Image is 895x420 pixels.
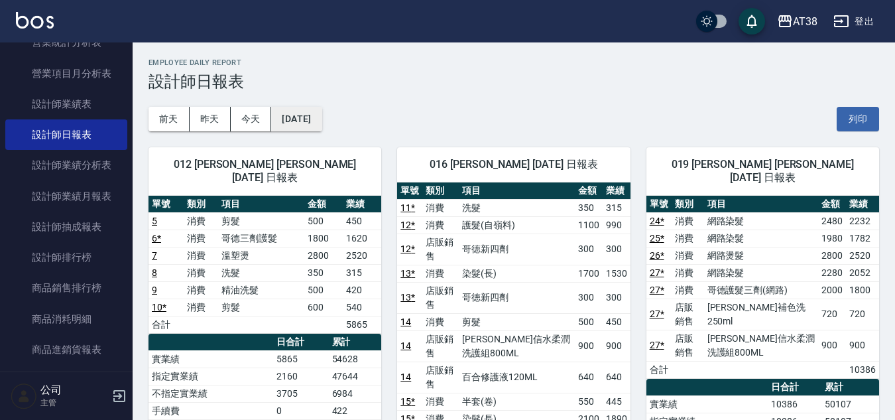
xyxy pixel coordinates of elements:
td: 720 [846,299,879,330]
a: 設計師業績月報表 [5,181,127,212]
td: 5865 [343,316,381,333]
img: Person [11,383,37,409]
td: 消費 [672,264,704,281]
th: 類別 [672,196,704,213]
td: 護髮(自嶺料) [459,216,575,234]
table: a dense table [149,196,381,334]
th: 類別 [184,196,219,213]
td: 實業績 [149,350,273,368]
td: 1800 [304,230,343,247]
td: 900 [575,330,603,362]
td: 消費 [184,264,219,281]
td: 消費 [422,216,459,234]
th: 類別 [422,182,459,200]
img: Logo [16,12,54,29]
td: 實業績 [646,395,768,413]
td: 2280 [818,264,846,281]
td: 990 [603,216,630,234]
td: 640 [603,362,630,393]
td: 10386 [846,361,879,378]
td: 百合修護液120ML [459,362,575,393]
th: 業績 [343,196,381,213]
td: 消費 [184,230,219,247]
button: AT38 [772,8,823,35]
a: 14 [400,372,411,382]
td: 精油洗髮 [218,281,304,299]
button: save [739,8,765,35]
td: 54628 [329,350,382,368]
a: 設計師抽成報表 [5,212,127,242]
td: 500 [575,313,603,330]
td: 消費 [422,393,459,410]
td: 哥徳新四劑 [459,234,575,265]
td: 900 [603,330,630,362]
td: 300 [603,234,630,265]
td: 600 [304,299,343,316]
td: 640 [575,362,603,393]
td: 445 [603,393,630,410]
td: 1800 [846,281,879,299]
td: 溫塑燙 [218,247,304,264]
td: 450 [343,212,381,230]
td: [PERSON_NAME]信水柔潤洗護組800ML [704,330,819,361]
td: 500 [304,212,343,230]
td: 半套(卷) [459,393,575,410]
td: 店販銷售 [672,330,704,361]
td: 剪髮 [218,212,304,230]
td: 50107 [821,395,879,413]
h3: 設計師日報表 [149,72,879,91]
button: 今天 [231,107,272,131]
td: 540 [343,299,381,316]
td: 消費 [672,281,704,299]
th: 累計 [329,334,382,351]
td: 店販銷售 [672,299,704,330]
a: 商品進銷貨報表 [5,334,127,365]
td: 1100 [575,216,603,234]
th: 單號 [646,196,672,213]
button: 前天 [149,107,190,131]
a: 設計師日報表 [5,119,127,150]
td: 0 [273,402,328,419]
td: 哥德護髮三劑(網路) [704,281,819,299]
td: 消費 [184,281,219,299]
td: 350 [575,199,603,216]
h5: 公司 [40,384,108,397]
td: 1530 [603,265,630,282]
td: 2520 [846,247,879,264]
span: 016 [PERSON_NAME] [DATE] 日報表 [413,158,614,171]
td: 染髮(長) [459,265,575,282]
div: AT38 [793,13,817,30]
a: 營業統計分析表 [5,27,127,58]
td: 300 [575,282,603,313]
td: 2480 [818,212,846,230]
button: [DATE] [271,107,322,131]
a: 設計師排行榜 [5,242,127,273]
table: a dense table [646,196,879,379]
td: 2052 [846,264,879,281]
a: 商品銷售排行榜 [5,273,127,303]
td: 300 [603,282,630,313]
button: 登出 [828,9,879,34]
button: 列印 [837,107,879,131]
td: 網路燙髮 [704,247,819,264]
th: 業績 [846,196,879,213]
th: 累計 [821,379,879,396]
td: [PERSON_NAME]補色洗250ml [704,299,819,330]
a: 14 [400,340,411,351]
td: 350 [304,264,343,281]
td: 不指定實業績 [149,385,273,402]
td: 洗髮 [218,264,304,281]
td: 店販銷售 [422,330,459,362]
span: 012 [PERSON_NAME] [PERSON_NAME] [DATE] 日報表 [164,158,365,184]
td: 消費 [672,230,704,247]
a: 7 [152,250,157,261]
th: 單號 [149,196,184,213]
td: 消費 [422,199,459,216]
td: 消費 [184,247,219,264]
td: 1620 [343,230,381,247]
th: 項目 [459,182,575,200]
th: 金額 [575,182,603,200]
a: 設計師業績分析表 [5,150,127,180]
a: 設計師業績表 [5,89,127,119]
a: 營業項目月分析表 [5,58,127,89]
